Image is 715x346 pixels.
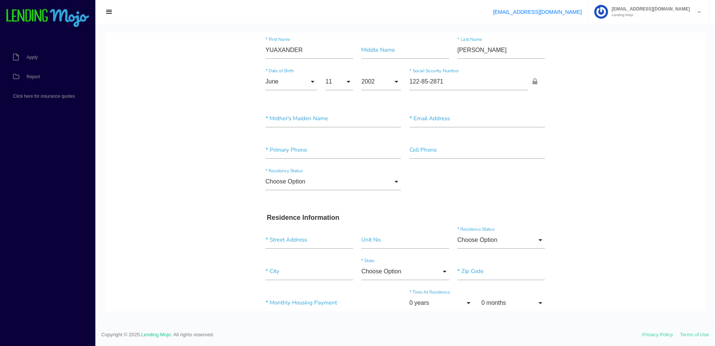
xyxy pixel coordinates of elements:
span: Copyright © 2025. . All rights reserved. [101,331,642,339]
a: [EMAIL_ADDRESS][DOMAIN_NAME] [493,9,581,15]
span: [EMAIL_ADDRESS][DOMAIN_NAME] [608,7,690,11]
h3: Residence Information [162,181,438,189]
img: logo-small.png [6,9,90,28]
span: Apply [27,55,38,60]
img: Profile image [594,5,608,19]
a: Lending Mojo [141,332,171,337]
span: Report [27,75,40,79]
a: Terms of Use [680,332,709,337]
span: Click here for insurance quotes [13,94,75,98]
a: Privacy Policy [642,332,673,337]
small: Lending Mojo [608,13,690,17]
